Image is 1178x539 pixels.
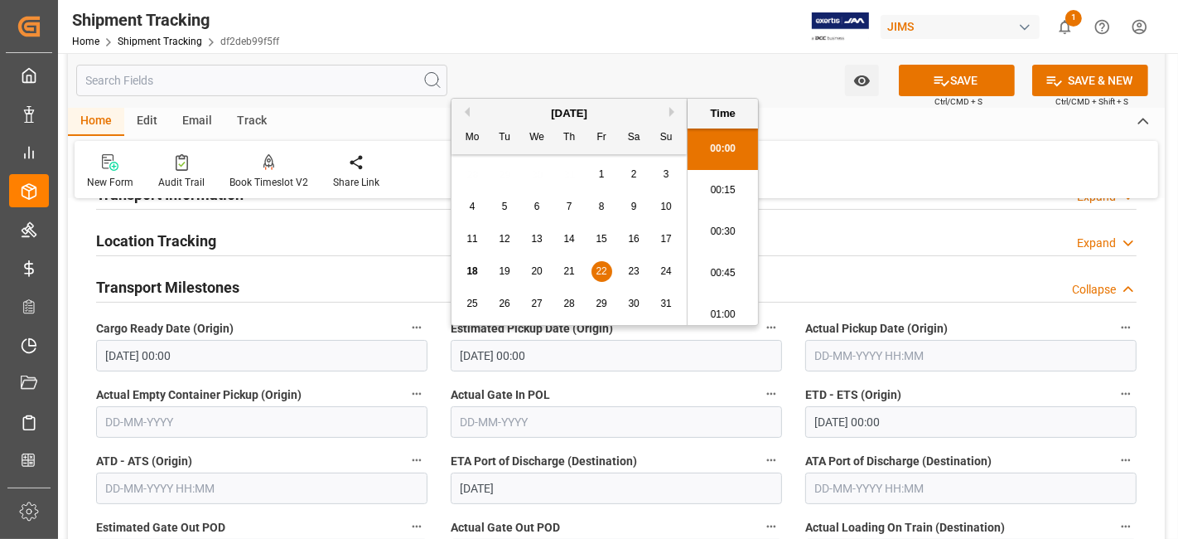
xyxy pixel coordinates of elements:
[87,175,133,190] div: New Form
[669,107,679,117] button: Next Month
[96,340,427,371] input: DD-MM-YYYY HH:MM
[531,298,542,309] span: 27
[451,105,687,122] div: [DATE]
[531,233,542,245] span: 13
[1032,65,1148,96] button: SAVE & NEW
[591,197,612,217] div: Choose Friday, August 8th, 2025
[96,230,216,252] h2: Location Tracking
[760,317,782,338] button: Estimated Pickup Date (Origin)
[534,201,540,212] span: 6
[527,229,548,250] div: Choose Wednesday, August 13th, 2025
[596,265,606,277] span: 22
[1115,317,1137,338] button: Actual Pickup Date (Origin)
[805,320,948,337] span: Actual Pickup Date (Origin)
[631,201,637,212] span: 9
[624,164,645,185] div: Choose Saturday, August 2nd, 2025
[624,261,645,282] div: Choose Saturday, August 23rd, 2025
[688,211,758,253] li: 00:30
[96,473,427,504] input: DD-MM-YYYY HH:MM
[96,320,234,337] span: Cargo Ready Date (Origin)
[451,473,782,504] input: DD-MM-YYYY
[1115,449,1137,471] button: ATA Port of Discharge (Destination)
[591,261,612,282] div: Choose Friday, August 22nd, 2025
[462,294,483,314] div: Choose Monday, August 25th, 2025
[460,107,470,117] button: Previous Month
[499,233,509,245] span: 12
[406,449,427,471] button: ATD - ATS (Origin)
[881,15,1040,39] div: JIMS
[688,129,758,170] li: 00:00
[495,294,515,314] div: Choose Tuesday, August 26th, 2025
[805,406,1137,438] input: DD-MM-YYYY HH:MM
[656,294,677,314] div: Choose Sunday, August 31st, 2025
[1084,8,1121,46] button: Help Center
[1055,95,1128,108] span: Ctrl/CMD + Shift + S
[495,128,515,148] div: Tu
[760,383,782,405] button: Actual Gate In POL
[96,406,427,438] input: DD-MM-YYYY
[96,386,302,404] span: Actual Empty Container Pickup (Origin)
[656,164,677,185] div: Choose Sunday, August 3rd, 2025
[805,386,901,404] span: ETD - ETS (Origin)
[692,105,754,122] div: Time
[591,128,612,148] div: Fr
[559,261,580,282] div: Choose Thursday, August 21st, 2025
[688,253,758,294] li: 00:45
[406,383,427,405] button: Actual Empty Container Pickup (Origin)
[628,298,639,309] span: 30
[805,473,1137,504] input: DD-MM-YYYY HH:MM
[1115,516,1137,537] button: Actual Loading On Train (Destination)
[599,201,605,212] span: 8
[462,128,483,148] div: Mo
[624,294,645,314] div: Choose Saturday, August 30th, 2025
[805,340,1137,371] input: DD-MM-YYYY HH:MM
[660,298,671,309] span: 31
[124,108,170,136] div: Edit
[224,108,279,136] div: Track
[688,294,758,336] li: 01:00
[527,128,548,148] div: We
[812,12,869,41] img: Exertis%20JAM%20-%20Email%20Logo.jpg_1722504956.jpg
[96,276,239,299] h2: Transport Milestones
[118,36,202,47] a: Shipment Tracking
[456,158,683,320] div: month 2025-08
[527,261,548,282] div: Choose Wednesday, August 20th, 2025
[72,36,99,47] a: Home
[229,175,308,190] div: Book Timeslot V2
[628,233,639,245] span: 16
[688,170,758,211] li: 00:15
[624,128,645,148] div: Sa
[406,516,427,537] button: Estimated Gate Out POD
[628,265,639,277] span: 23
[563,265,574,277] span: 21
[499,298,509,309] span: 26
[1065,10,1082,27] span: 1
[451,340,782,371] input: DD-MM-YYYY HH:MM
[660,265,671,277] span: 24
[466,233,477,245] span: 11
[466,265,477,277] span: 18
[567,201,572,212] span: 7
[451,406,782,438] input: DD-MM-YYYY
[1115,383,1137,405] button: ETD - ETS (Origin)
[656,128,677,148] div: Su
[656,261,677,282] div: Choose Sunday, August 24th, 2025
[624,197,645,217] div: Choose Saturday, August 9th, 2025
[660,201,671,212] span: 10
[170,108,224,136] div: Email
[96,453,192,470] span: ATD - ATS (Origin)
[760,516,782,537] button: Actual Gate Out POD
[805,453,992,470] span: ATA Port of Discharge (Destination)
[462,197,483,217] div: Choose Monday, August 4th, 2025
[591,229,612,250] div: Choose Friday, August 15th, 2025
[495,197,515,217] div: Choose Tuesday, August 5th, 2025
[899,65,1015,96] button: SAVE
[559,197,580,217] div: Choose Thursday, August 7th, 2025
[631,168,637,180] span: 2
[462,229,483,250] div: Choose Monday, August 11th, 2025
[563,233,574,245] span: 14
[462,261,483,282] div: Choose Monday, August 18th, 2025
[596,233,606,245] span: 15
[664,168,669,180] span: 3
[934,95,982,108] span: Ctrl/CMD + S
